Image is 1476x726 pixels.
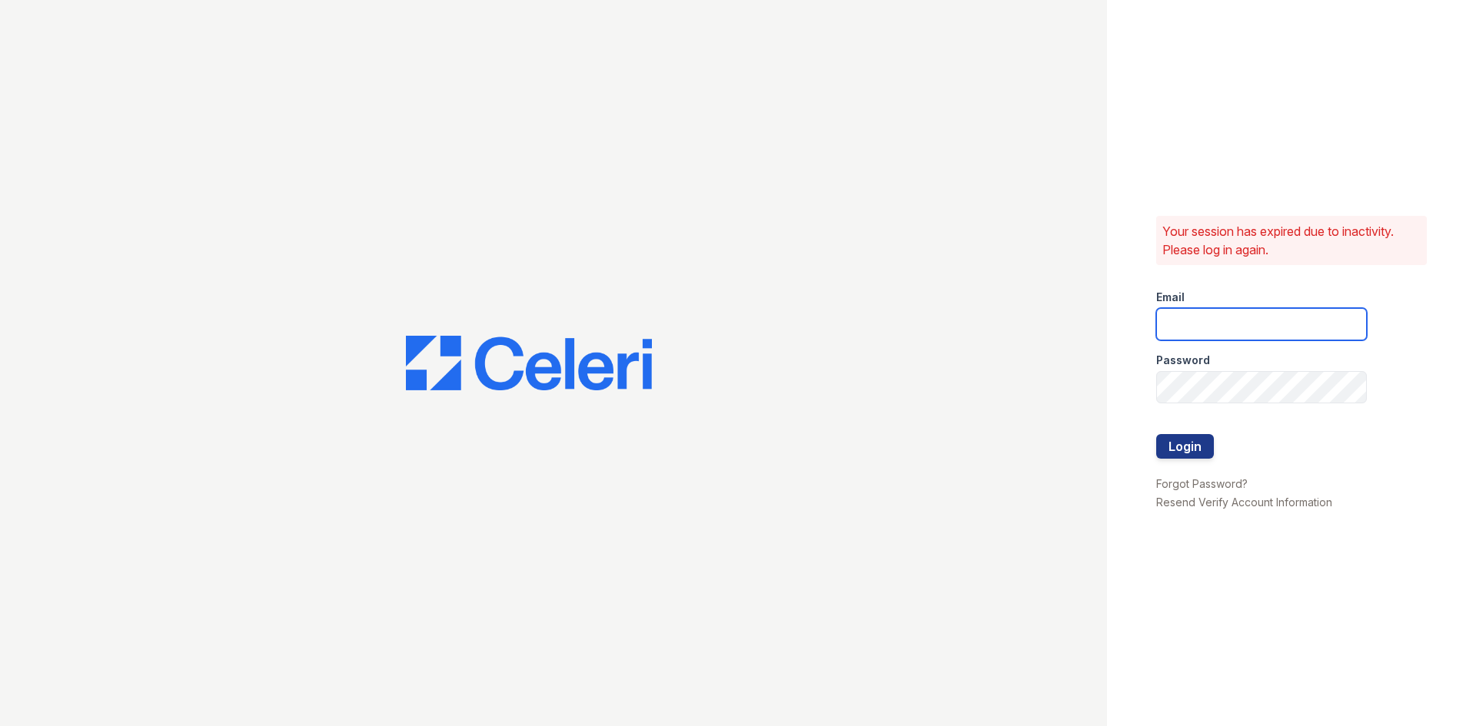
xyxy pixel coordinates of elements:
[406,336,652,391] img: CE_Logo_Blue-a8612792a0a2168367f1c8372b55b34899dd931a85d93a1a3d3e32e68fde9ad4.png
[1156,434,1214,459] button: Login
[1156,290,1185,305] label: Email
[1162,222,1421,259] p: Your session has expired due to inactivity. Please log in again.
[1156,353,1210,368] label: Password
[1156,496,1332,509] a: Resend Verify Account Information
[1156,477,1248,490] a: Forgot Password?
